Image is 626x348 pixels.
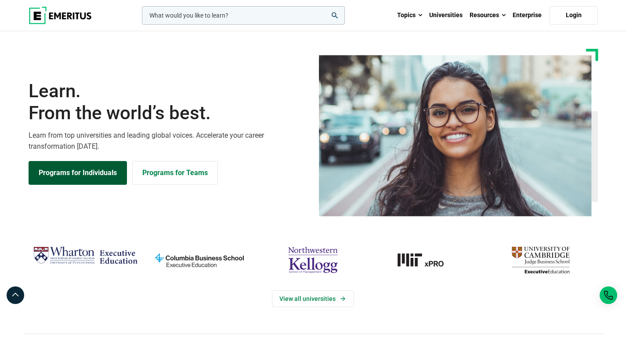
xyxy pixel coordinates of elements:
p: Learn from top universities and leading global voices. Accelerate your career transformation [DATE]. [29,130,308,152]
a: Explore Programs [29,161,127,185]
img: Wharton Executive Education [33,243,138,269]
span: From the world’s best. [29,102,308,124]
img: MIT xPRO [374,243,479,277]
img: columbia-business-school [147,243,252,277]
a: Explore for Business [132,161,218,185]
img: cambridge-judge-business-school [488,243,593,277]
a: MIT-xPRO [374,243,479,277]
input: woocommerce-product-search-field-0 [142,6,345,25]
img: Learn from the world's best [319,55,592,216]
img: northwestern-kellogg [261,243,365,277]
h1: Learn. [29,80,308,125]
a: View Universities [272,290,354,307]
a: Login [550,6,598,25]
